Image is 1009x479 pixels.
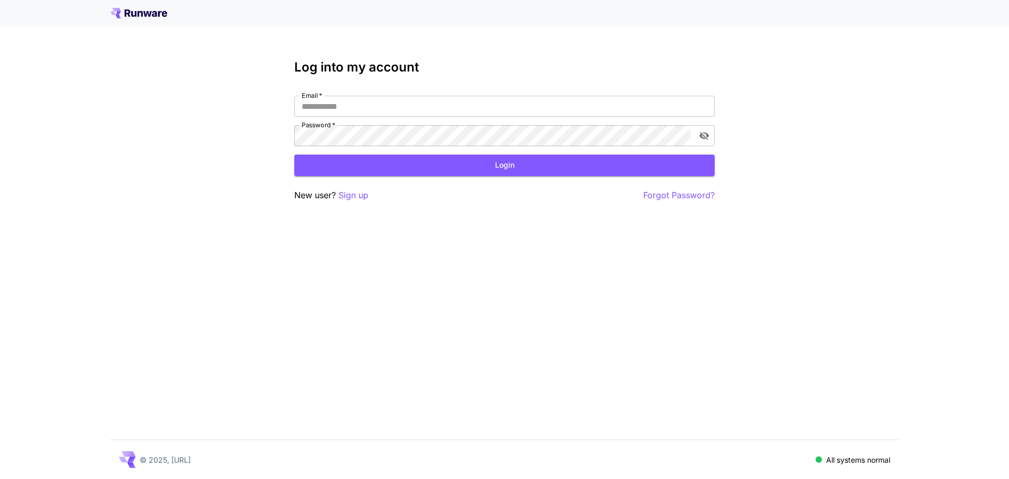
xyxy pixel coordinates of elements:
[140,454,191,465] p: © 2025, [URL]
[826,454,890,465] p: All systems normal
[294,189,368,202] p: New user?
[338,189,368,202] button: Sign up
[302,91,322,100] label: Email
[695,126,714,145] button: toggle password visibility
[643,189,715,202] button: Forgot Password?
[294,60,715,75] h3: Log into my account
[294,155,715,176] button: Login
[302,120,335,129] label: Password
